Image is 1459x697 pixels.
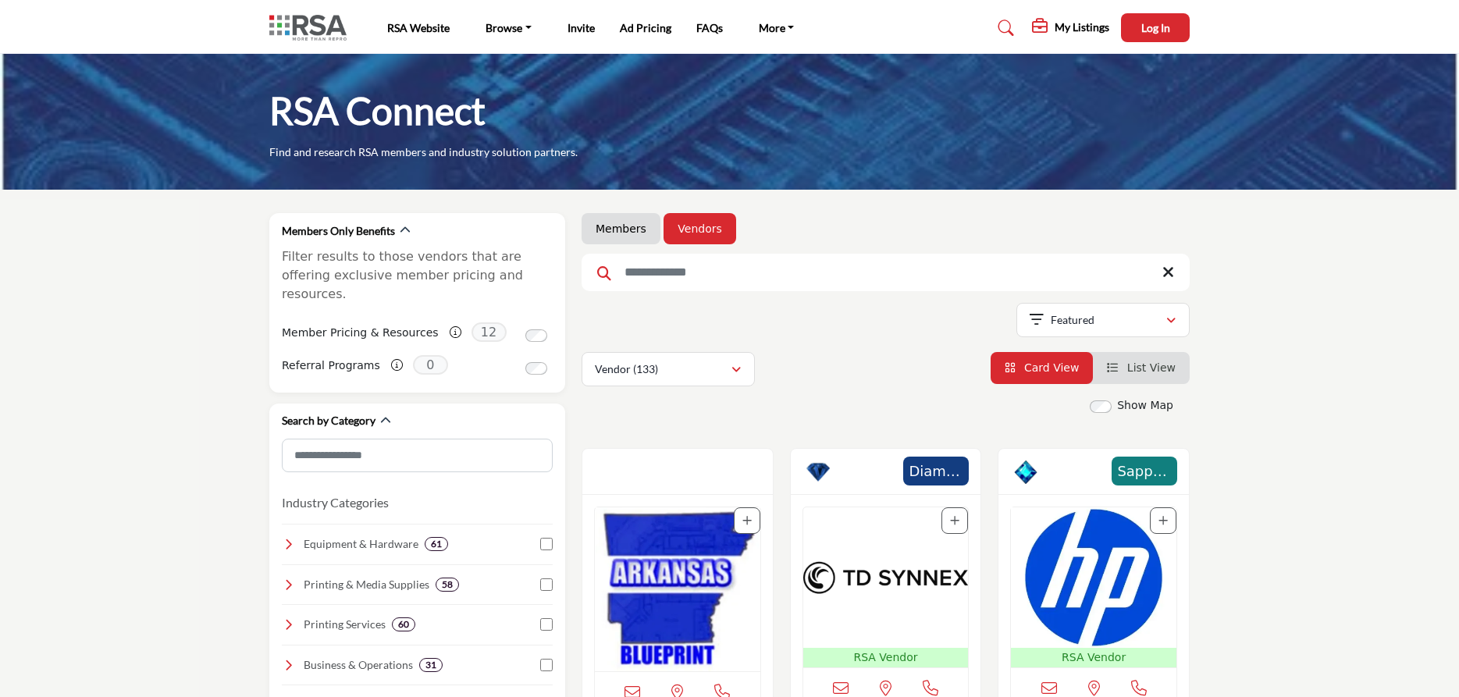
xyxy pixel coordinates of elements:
[436,578,459,592] div: 58 Results For Printing & Media Supplies
[1005,361,1080,374] a: View Card
[387,21,450,34] a: RSA Website
[304,536,418,552] h4: Equipment & Hardware : Top-quality printers, copiers, and finishing equipment to enhance efficien...
[1121,13,1190,42] button: Log In
[582,254,1190,291] input: Search Keyword
[525,329,547,342] input: Switch to Member Pricing & Resources
[1141,21,1170,34] span: Log In
[392,617,415,631] div: 60 Results For Printing Services
[908,461,964,482] span: Diamond
[304,577,429,592] h4: Printing & Media Supplies: A wide range of high-quality paper, films, inks, and specialty materia...
[1016,303,1190,337] button: Featured
[983,16,1024,41] a: Search
[540,659,553,671] input: Select Business & Operations checkbox
[269,15,354,41] img: Site Logo
[1011,507,1176,648] img: HP Inc.
[595,507,760,671] a: Open Listing in new tab
[1093,352,1190,384] li: List View
[950,514,959,527] a: Add To List
[304,657,413,673] h4: Business & Operations: Essential resources for financial management, marketing, and operations to...
[525,362,547,375] input: Switch to Referral Programs
[568,21,595,34] a: Invite
[1116,461,1173,482] span: Sapphire
[431,539,442,549] b: 61
[596,221,646,236] a: Members
[398,619,409,630] b: 60
[595,507,760,671] img: Arkansas Blueprint Co.
[282,352,380,379] label: Referral Programs
[425,537,448,551] div: 61 Results For Equipment & Hardware
[1107,361,1176,374] a: View List
[282,223,395,239] h2: Members Only Benefits
[413,355,448,375] span: 0
[748,17,806,39] a: More
[1014,649,1173,666] p: RSA Vendor
[269,144,578,160] p: Find and research RSA members and industry solution partners.
[419,658,443,672] div: 31 Results For Business & Operations
[803,507,969,667] a: Open Listing in new tab
[1024,361,1079,374] span: Card View
[742,514,752,527] a: Add To List
[1032,19,1109,37] div: My Listings
[540,578,553,591] input: Select Printing & Media Supplies checkbox
[540,618,553,631] input: Select Printing Services checkbox
[282,493,389,512] button: Industry Categories
[442,579,453,590] b: 58
[806,461,830,484] img: Diamond Badge Icon
[1055,20,1109,34] h5: My Listings
[282,319,439,347] label: Member Pricing & Resources
[1011,507,1176,667] a: Open Listing in new tab
[472,322,507,342] span: 12
[1117,397,1173,414] label: Show Map
[269,87,486,135] h1: RSA Connect
[991,352,1094,384] li: Card View
[1014,461,1037,484] img: Sapphire Badge Icon
[282,247,553,304] p: Filter results to those vendors that are offering exclusive member pricing and resources.
[282,439,553,472] input: Search Category
[304,617,386,632] h4: Printing Services: Professional printing solutions, including large-format, digital, and offset p...
[475,17,543,39] a: Browse
[1127,361,1176,374] span: List View
[803,507,969,648] img: TD Synnex
[678,221,721,236] a: Vendors
[1051,312,1094,328] p: Featured
[282,413,375,429] h2: Search by Category
[806,649,966,666] p: RSA Vendor
[595,361,658,377] p: Vendor (133)
[620,21,671,34] a: Ad Pricing
[425,660,436,670] b: 31
[582,352,755,386] button: Vendor (133)
[1158,514,1168,527] a: Add To List
[540,538,553,550] input: Select Equipment & Hardware checkbox
[696,21,723,34] a: FAQs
